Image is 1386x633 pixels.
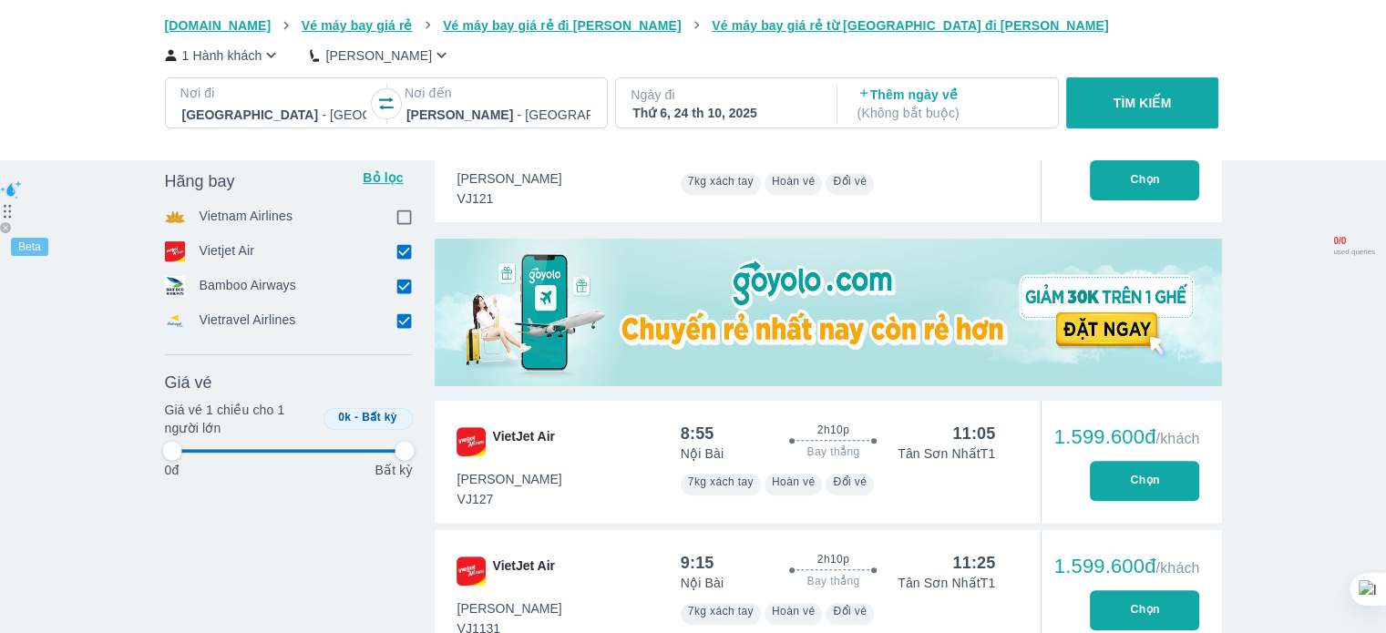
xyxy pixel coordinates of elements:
p: Thêm ngày về [857,86,1042,122]
div: 11:05 [952,423,995,444]
span: Vé máy bay giá rẻ [302,18,413,33]
p: Vietnam Airlines [200,207,293,227]
span: Hoàn vé [772,475,816,488]
span: [DOMAIN_NAME] [165,18,272,33]
p: Ngày đi [631,86,818,104]
span: VietJet Air [493,556,555,586]
div: Thứ 6, 24 th 10, 2025 [632,104,816,122]
div: 8:55 [681,423,714,444]
p: TÌM KIẾM [1114,94,1172,112]
p: ( Không bắt buộc ) [857,104,1042,122]
span: [PERSON_NAME] [457,470,562,488]
p: Vietjet Air [200,241,255,261]
span: 7kg xách tay [688,605,754,618]
span: Đổi vé [833,475,867,488]
button: Bỏ lọc [354,163,413,192]
span: used queries [1333,248,1375,257]
div: 1.599.600đ [1054,426,1200,448]
div: 11:25 [952,552,995,574]
span: [PERSON_NAME] [457,599,562,618]
button: Chọn [1090,461,1199,501]
span: Hãng bay [165,170,235,192]
span: 2h10p [817,423,849,437]
span: Hoàn vé [772,175,816,188]
span: 2h10p [817,552,849,567]
button: Chọn [1090,160,1199,200]
span: Hoàn vé [772,605,816,618]
p: Tân Sơn Nhất T1 [898,444,995,463]
p: Nơi đi [180,84,368,102]
span: [PERSON_NAME] [457,169,562,188]
p: Nội Bài [681,444,724,463]
img: VJ [457,427,486,456]
span: Đổi vé [833,175,867,188]
button: [PERSON_NAME] [310,46,451,65]
img: VJ [457,556,486,586]
span: 7kg xách tay [688,475,754,488]
button: TÌM KIẾM [1066,77,1218,128]
nav: breadcrumb [165,16,1222,35]
div: 9:15 [681,552,714,574]
span: Vé máy bay giá rẻ từ [GEOGRAPHIC_DATA] đi [PERSON_NAME] [712,18,1109,33]
p: 0đ [165,461,180,479]
span: VJ121 [457,189,562,208]
span: Vé máy bay giá rẻ đi [PERSON_NAME] [443,18,682,33]
span: 0k [338,411,351,424]
p: [PERSON_NAME] [325,46,432,65]
span: /khách [1155,431,1199,446]
p: Giá vé 1 chiều cho 1 người lớn [165,401,316,437]
p: Bất kỳ [375,461,412,479]
div: Beta [11,238,48,256]
p: Nội Bài [681,574,724,592]
button: Chọn [1090,590,1199,630]
span: VJ127 [457,490,562,508]
span: Giá vé [165,372,212,393]
p: Bamboo Airways [200,276,296,296]
button: 1 Hành khách [165,46,282,65]
span: Đổi vé [833,605,867,618]
p: Nơi đến [405,84,592,102]
p: Tân Sơn Nhất T1 [898,574,995,592]
span: 7kg xách tay [688,175,754,188]
div: 1.599.600đ [1054,556,1200,577]
p: Vietravel Airlines [200,311,296,331]
span: /khách [1155,560,1199,576]
span: VietJet Air [493,427,555,456]
span: - [354,411,358,424]
span: 0 / 0 [1333,236,1375,248]
img: media-0 [435,239,1222,386]
span: Bất kỳ [362,411,397,424]
p: Bỏ lọc [362,168,406,187]
p: 1 Hành khách [182,46,262,65]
